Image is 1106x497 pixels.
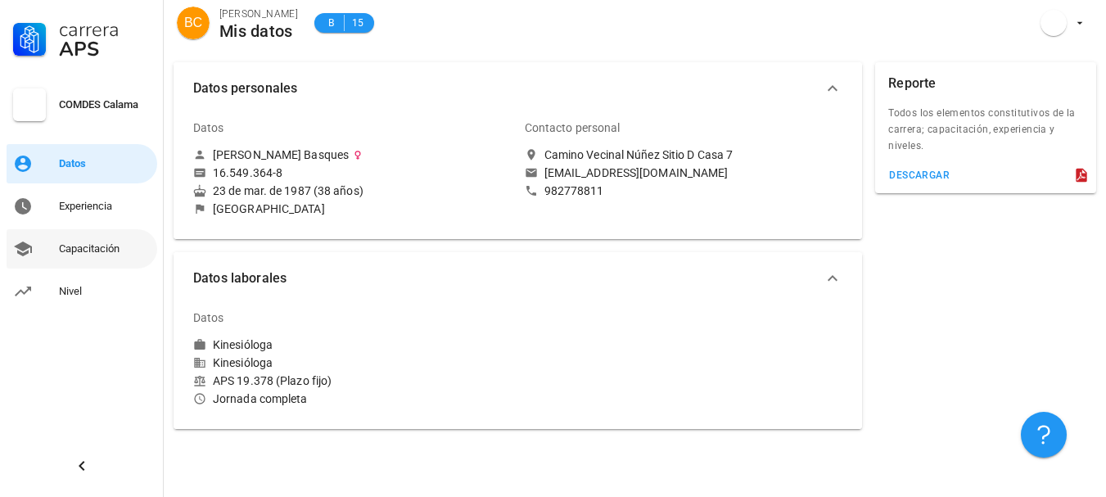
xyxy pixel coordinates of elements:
[193,108,224,147] div: Datos
[59,39,151,59] div: APS
[219,6,298,22] div: [PERSON_NAME]
[193,373,512,388] div: APS 19.378 (Plazo fijo)
[59,98,151,111] div: COMDES Calama
[324,15,337,31] span: B
[544,165,729,180] div: [EMAIL_ADDRESS][DOMAIN_NAME]
[193,298,224,337] div: Datos
[213,337,273,352] div: Kinesióloga
[193,77,823,100] span: Datos personales
[882,164,956,187] button: descargar
[59,20,151,39] div: Carrera
[193,267,823,290] span: Datos laborales
[7,144,157,183] a: Datos
[1041,10,1067,36] div: avatar
[888,62,936,105] div: Reporte
[213,147,349,162] div: [PERSON_NAME] Basques
[193,391,512,406] div: Jornada completa
[59,157,151,170] div: Datos
[174,62,862,115] button: Datos personales
[7,272,157,311] a: Nivel
[525,165,843,180] a: [EMAIL_ADDRESS][DOMAIN_NAME]
[184,7,202,39] span: BC
[213,165,282,180] div: 16.549.364-8
[544,147,734,162] div: Camino Vecinal Núñez Sitio D Casa 7
[193,183,512,198] div: 23 de mar. de 1987 (38 años)
[525,147,843,162] a: Camino Vecinal Núñez Sitio D Casa 7
[525,183,843,198] a: 982778811
[219,22,298,40] div: Mis datos
[213,201,325,216] div: [GEOGRAPHIC_DATA]
[174,252,862,305] button: Datos laborales
[875,105,1096,164] div: Todos los elementos constitutivos de la carrera; capacitación, experiencia y niveles.
[177,7,210,39] div: avatar
[351,15,364,31] span: 15
[7,229,157,269] a: Capacitación
[7,187,157,226] a: Experiencia
[888,169,950,181] div: descargar
[544,183,604,198] div: 982778811
[525,108,621,147] div: Contacto personal
[59,200,151,213] div: Experiencia
[59,285,151,298] div: Nivel
[193,355,512,370] div: Kinesióloga
[59,242,151,255] div: Capacitación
